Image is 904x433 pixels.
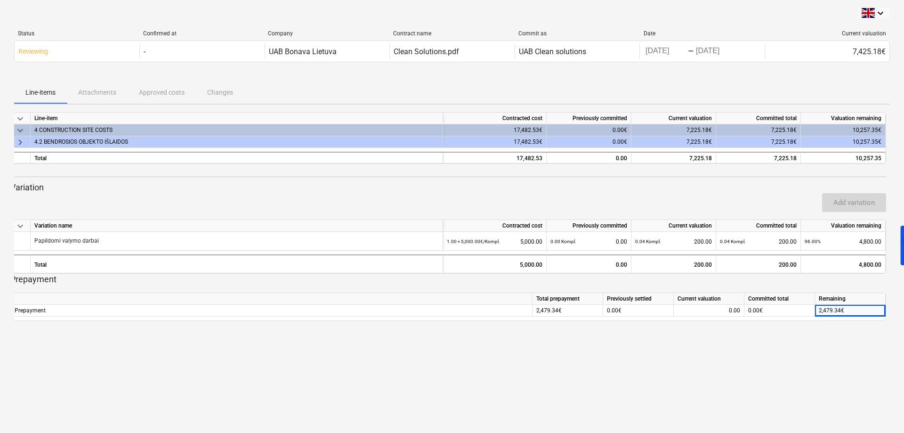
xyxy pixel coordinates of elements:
[518,30,636,37] div: Commit as
[31,220,443,232] div: Variation name
[801,254,886,273] div: 4,800.00
[269,47,337,56] div: UAB Bonava Lietuva
[533,305,603,317] div: 2,479.34€
[11,305,533,317] div: Prepayment
[635,239,661,244] small: 0.04 Kompl.
[31,254,443,273] div: Total
[143,30,261,37] div: Confirmed at
[805,232,881,251] div: 4,800.00
[635,232,712,251] div: 200.00
[765,44,889,59] div: 7,425.18€
[393,30,511,37] div: Contract name
[768,30,886,37] div: Current valuation
[635,153,712,164] div: 7,225.18
[15,125,26,136] span: keyboard_arrow_down
[801,136,886,148] div: 10,257.35€
[268,30,386,37] div: Company
[394,47,459,56] div: Clean Solutions.pdf
[547,220,631,232] div: Previously committed
[744,305,815,317] div: 0.00€
[805,153,881,164] div: 10,257.35
[644,45,688,58] input: Start Date
[716,113,801,124] div: Committed total
[34,124,439,136] div: 4 CONSTRUCTION SITE COSTS
[447,153,542,164] div: 17,482.53
[550,239,576,244] small: 0.00 Kompl.
[15,137,26,148] span: keyboard_arrow_right
[10,182,886,193] p: Variation
[443,254,547,273] div: 5,000.00
[631,124,716,136] div: 7,225.18€
[144,47,145,56] div: -
[720,239,746,244] small: 0.04 Kompl.
[644,30,761,37] div: Date
[716,124,801,136] div: 7,225.18€
[31,152,443,163] div: Total
[631,113,716,124] div: Current valuation
[635,255,712,274] div: 200.00
[447,239,500,244] small: 1.00 × 5,000.00€ / Kompl.
[716,220,801,232] div: Committed total
[688,49,694,54] div: -
[15,221,26,232] span: keyboard_arrow_down
[694,45,738,58] input: End Date
[10,274,886,285] p: Prepayment
[674,293,744,305] div: Current valuation
[801,124,886,136] div: 10,257.35€
[547,136,631,148] div: 0.00€
[443,220,547,232] div: Contracted cost
[443,136,547,148] div: 17,482.53€
[631,220,716,232] div: Current valuation
[31,113,443,124] div: Line-item
[603,293,674,305] div: Previously settled
[18,30,136,37] div: Status
[15,113,26,124] span: keyboard_arrow_down
[815,293,886,305] div: Remaining
[519,47,586,56] div: UAB Clean solutions
[25,88,56,98] p: Line-items
[550,153,627,164] div: 0.00
[34,136,439,148] div: 4.2 BENDROSIOS OBJEKTO IŠLAIDOS
[678,305,740,317] div: 0.00
[744,293,815,305] div: Committed total
[716,136,801,148] div: 7,225.18€
[550,232,627,251] div: 0.00
[801,113,886,124] div: Valuation remaining
[716,152,801,163] div: 7,225.18
[443,113,547,124] div: Contracted cost
[533,293,603,305] div: Total prepayment
[801,220,886,232] div: Valuation remaining
[547,124,631,136] div: 0.00€
[18,47,48,57] p: Reviewing
[447,232,542,251] div: 5,000.00
[815,305,886,317] div: 2,479.34€
[547,254,631,273] div: 0.00
[603,305,674,317] div: 0.00€
[34,237,99,245] p: Papildomi valymo darbai
[805,239,821,244] small: 96.00%
[875,8,886,19] i: keyboard_arrow_down
[443,124,547,136] div: 17,482.53€
[547,113,631,124] div: Previously committed
[720,232,797,251] div: 200.00
[716,254,801,273] div: 200.00
[631,136,716,148] div: 7,225.18€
